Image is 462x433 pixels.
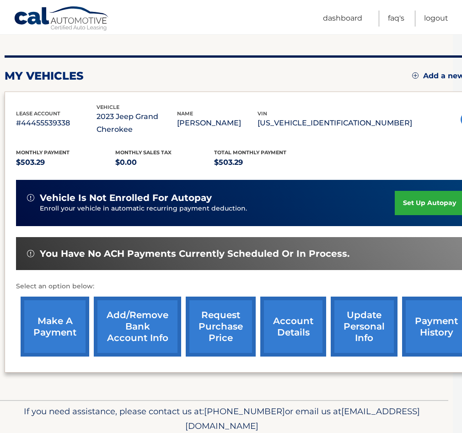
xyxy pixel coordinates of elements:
span: lease account [16,110,60,117]
p: [US_VEHICLE_IDENTIFICATION_NUMBER] [258,117,412,130]
a: Logout [424,11,448,27]
span: Total Monthly Payment [214,149,286,156]
p: $0.00 [115,156,215,169]
a: Add/Remove bank account info [94,297,181,357]
span: You have no ACH payments currently scheduled or in process. [40,248,349,260]
span: name [177,110,193,117]
a: account details [260,297,326,357]
p: Enroll your vehicle in automatic recurring payment deduction. [40,204,395,214]
h2: my vehicles [5,69,84,83]
p: [PERSON_NAME] [177,117,258,130]
span: [PHONE_NUMBER] [204,406,285,417]
span: Monthly Payment [16,149,70,156]
p: 2023 Jeep Grand Cherokee [97,110,177,136]
a: FAQ's [388,11,404,27]
a: update personal info [331,297,398,357]
img: alert-white.svg [27,250,34,257]
span: vehicle [97,104,119,110]
a: Dashboard [323,11,362,27]
p: $503.29 [214,156,313,169]
p: #44455539338 [16,117,97,130]
span: vehicle is not enrolled for autopay [40,192,212,204]
a: make a payment [21,297,89,357]
span: vin [258,110,267,117]
span: [EMAIL_ADDRESS][DOMAIN_NAME] [185,406,420,431]
img: alert-white.svg [27,194,34,201]
img: add.svg [412,72,419,79]
a: request purchase price [186,297,256,357]
a: Cal Automotive [14,6,110,32]
span: Monthly sales Tax [115,149,172,156]
p: $503.29 [16,156,115,169]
